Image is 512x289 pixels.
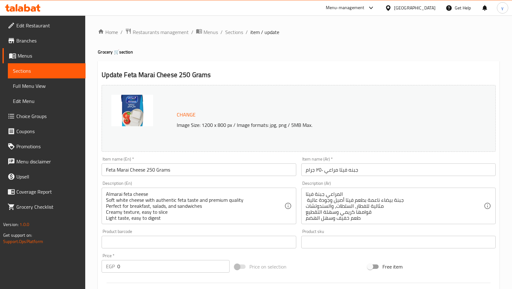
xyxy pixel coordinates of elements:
span: Free item [382,263,403,270]
a: Edit Menu [8,93,86,109]
p: EGP [106,263,115,270]
a: Coupons [3,124,86,139]
span: Promotions [16,143,81,150]
a: Grocery Checklist [3,199,86,214]
a: Edit Restaurant [3,18,86,33]
div: [GEOGRAPHIC_DATA] [394,4,436,11]
a: Restaurants management [125,28,189,36]
h2: Update Feta Marai Cheese 250 Grams [102,70,496,80]
span: y [501,4,504,11]
input: Please enter product barcode [102,236,296,248]
span: Price on selection [249,263,287,270]
span: Edit Restaurant [16,22,81,29]
span: Version: [3,220,19,229]
p: Image Size: 1200 x 800 px / Image formats: jpg, png / 5MB Max. [174,121,455,129]
span: Grocery Checklist [16,203,81,211]
nav: breadcrumb [98,28,499,36]
a: Menu disclaimer [3,154,86,169]
a: Sections [225,28,243,36]
span: Menus [18,52,81,59]
span: Upsell [16,173,81,180]
a: Home [98,28,118,36]
textarea: المراعي جبنة فيتا جبنة بيضاء ناعمة بطعم فيتا أصيل وجودة عالية مثالية للفطار، السلطات، والسندوتشات... [306,191,484,221]
a: Full Menu View [8,78,86,93]
button: Change [174,108,198,121]
span: Choice Groups [16,112,81,120]
h4: Grocery 🛒 section [98,49,499,55]
input: Enter name En [102,163,296,176]
span: item / update [250,28,279,36]
span: Restaurants management [133,28,189,36]
span: Coverage Report [16,188,81,195]
span: 1.0.0 [19,220,29,229]
span: Menus [203,28,218,36]
input: Please enter product sku [301,236,496,248]
input: Please enter price [117,260,230,273]
div: Menu-management [326,4,365,12]
span: Sections [13,67,81,75]
li: / [191,28,193,36]
li: / [220,28,223,36]
a: Menus [196,28,218,36]
span: Branches [16,37,81,44]
a: Promotions [3,139,86,154]
li: / [120,28,123,36]
a: Support.OpsPlatform [3,237,43,246]
span: Change [177,110,196,119]
input: Enter name Ar [301,163,496,176]
a: Sections [8,63,86,78]
a: Upsell [3,169,86,184]
span: Coupons [16,127,81,135]
span: Full Menu View [13,82,81,90]
li: / [246,28,248,36]
a: Branches [3,33,86,48]
span: Menu disclaimer [16,158,81,165]
textarea: Almarai feta cheese Soft white cheese with authentic feta taste and premium quality Perfect for b... [106,191,284,221]
a: Choice Groups [3,109,86,124]
span: Edit Menu [13,97,81,105]
a: Menus [3,48,86,63]
span: Get support on: [3,231,32,239]
a: Coverage Report [3,184,86,199]
img: mmw_638935558691009971 [111,95,153,126]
